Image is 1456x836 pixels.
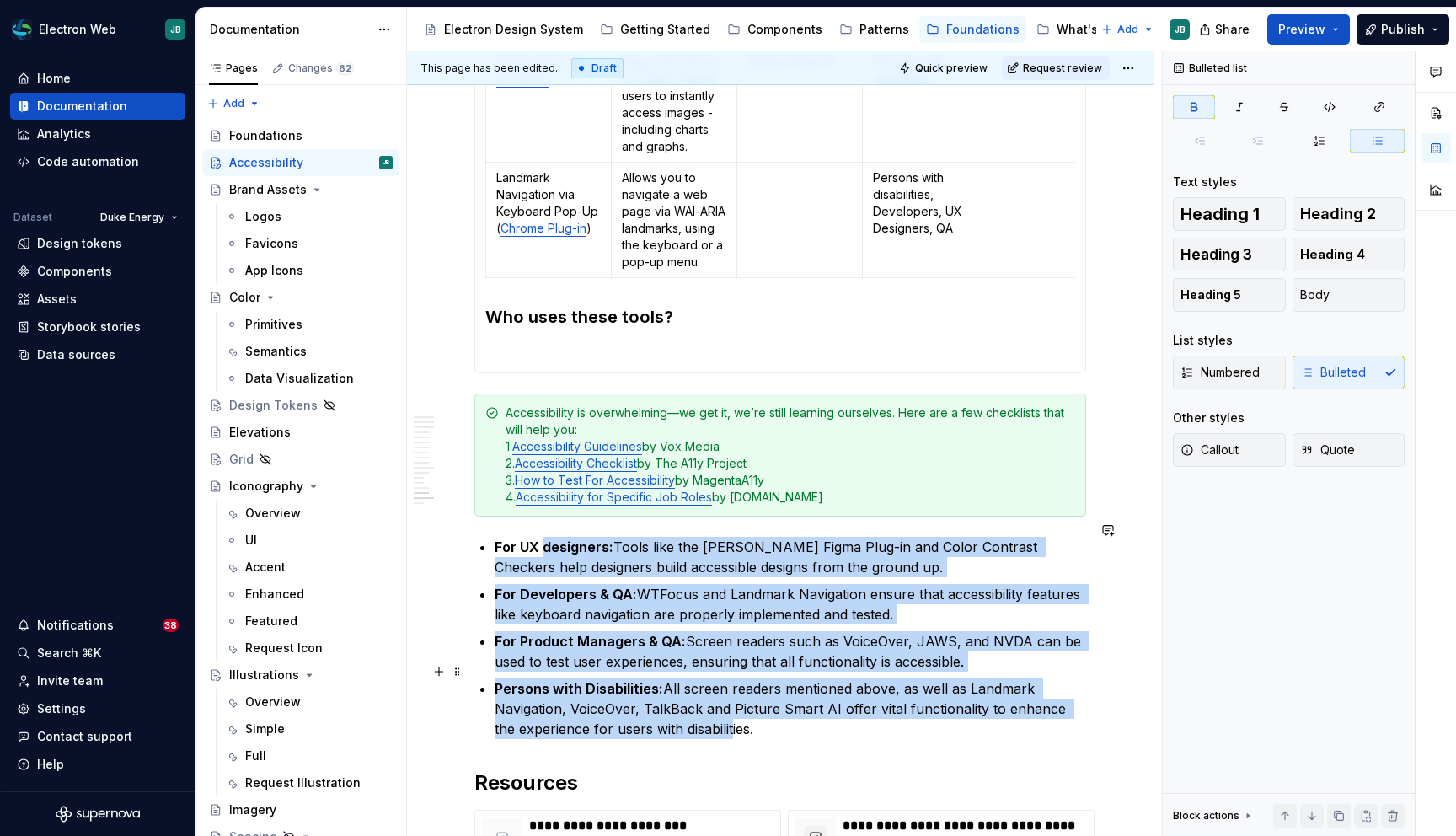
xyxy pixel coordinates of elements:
a: UI [218,527,399,554]
div: Page tree [417,13,1093,46]
strong: Persons with Disabilities: [495,680,663,697]
a: Foundations [919,16,1026,43]
img: f6f21888-ac52-4431-a6ea-009a12e2bf23.png [12,19,32,40]
div: Changes [288,62,354,75]
a: Data sources [10,341,185,368]
button: Heading 4 [1293,238,1405,271]
button: Callout [1173,433,1286,467]
span: Body [1300,287,1330,303]
div: JB [383,154,390,171]
span: Heading 4 [1300,246,1365,263]
a: Components [10,258,185,285]
span: Quick preview [915,62,988,75]
div: Primitives [245,316,302,333]
a: Accessibility for Specific Job Roles [516,490,712,504]
a: Getting Started [593,16,717,43]
div: Color [229,289,260,306]
a: Elevations [202,419,399,446]
button: Body [1293,278,1405,312]
span: Duke Energy [100,211,164,224]
div: What's New [1057,21,1128,38]
button: Duke Energy [93,206,185,229]
a: Accessibility Checklist [515,456,637,470]
div: Featured [245,613,297,630]
a: Accent [218,554,399,581]
a: Request Icon [218,635,399,662]
span: Quote [1300,442,1355,458]
div: Electron Design System [444,21,583,38]
div: Search ⌘K [37,645,101,662]
a: AccessibilityJB [202,149,399,176]
a: Overview [218,500,399,527]
a: Data Visualization [218,365,399,392]
div: Block actions [1173,804,1255,828]
div: Brand Assets [229,181,307,198]
span: Heading 5 [1180,287,1241,303]
div: Components [747,21,822,38]
span: 38 [163,619,179,632]
div: Foundations [229,127,302,144]
div: Electron Web [39,21,116,38]
div: Other styles [1173,410,1245,426]
span: Add [223,97,244,110]
a: Color [202,284,399,311]
a: Home [10,65,185,92]
div: Accessibility [229,154,303,171]
div: Overview [245,505,301,522]
span: Numbered [1180,364,1260,381]
div: Data Visualization [245,370,354,387]
a: Design Tokens [202,392,399,419]
button: Numbered [1173,356,1286,389]
strong: For Developers & QA: [495,586,637,603]
a: Analytics [10,121,185,147]
a: Simple [218,715,399,742]
div: Patterns [859,21,909,38]
button: Quote [1293,433,1405,467]
div: App Icons [245,262,303,279]
a: Primitives [218,311,399,338]
span: Publish [1381,21,1425,38]
p: Plug-in for AI tool for JAWS. Allows users to instantly access images - including charts and graphs. [622,54,726,155]
a: Design tokens [10,230,185,257]
a: Components [720,16,829,43]
a: Assets [10,286,185,313]
button: Request review [1002,56,1110,80]
div: Contact support [37,728,132,745]
a: Favicons [218,230,399,257]
div: Data sources [37,346,115,363]
a: Storybook stories [10,313,185,340]
button: Heading 2 [1293,197,1405,231]
a: Request Illustration [218,769,399,796]
div: Overview [245,694,301,710]
div: Storybook stories [37,319,141,335]
div: Full [245,748,266,764]
a: Iconography [202,473,399,500]
p: Landmark Navigation via Keyboard Pop-Up ( ) [496,169,601,237]
button: Share [1191,14,1261,45]
p: Persons with disabilities, Developers, UX Designers, QA [873,169,977,237]
button: Add [202,92,265,115]
span: Callout [1180,442,1239,458]
div: Home [37,70,71,87]
button: Add [1096,18,1159,41]
button: Help [10,751,185,778]
a: Patterns [832,16,916,43]
span: Preview [1278,21,1325,38]
div: List styles [1173,332,1233,349]
span: Add [1117,23,1138,36]
button: Heading 5 [1173,278,1286,312]
div: JB [1175,23,1186,36]
a: What's New [1030,16,1135,43]
svg: Supernova Logo [56,806,140,823]
strong: For Product Managers & QA: [495,633,686,650]
a: Logos [218,203,399,230]
a: Grid [202,446,399,473]
div: Illustrations [229,667,299,683]
span: Heading 1 [1180,206,1260,222]
div: UI [245,532,257,549]
div: Documentation [37,98,127,115]
span: 62 [336,62,354,75]
div: Getting Started [620,21,710,38]
div: Documentation [210,21,369,38]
